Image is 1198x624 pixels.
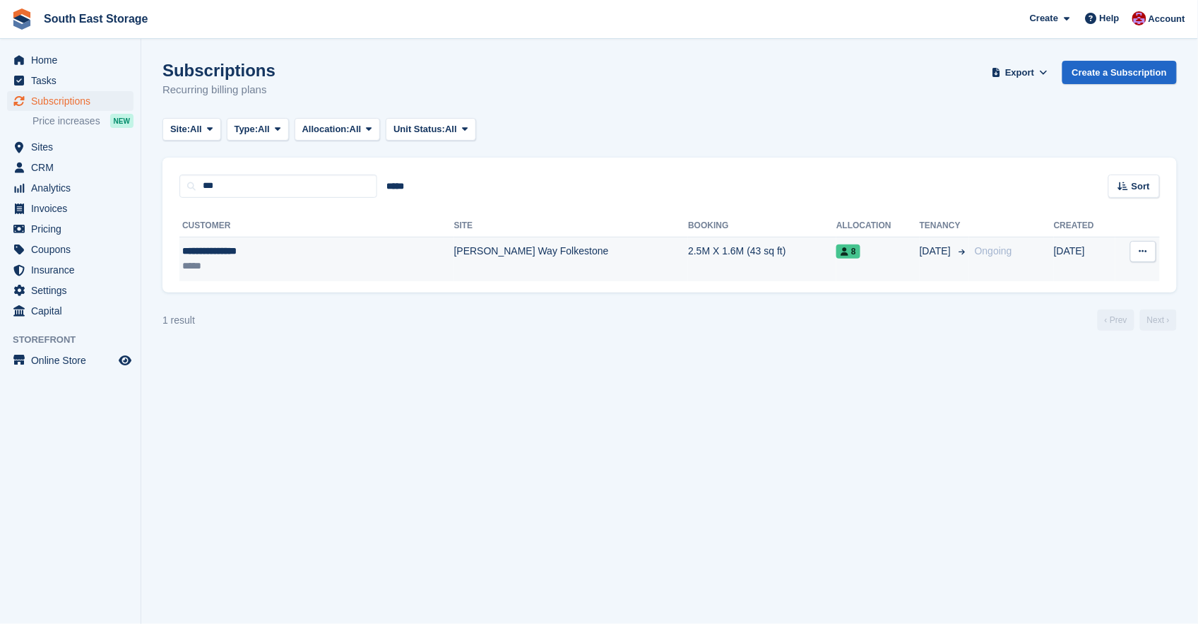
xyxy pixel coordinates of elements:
[1132,11,1146,25] img: Roger Norris
[1030,11,1058,25] span: Create
[445,122,457,136] span: All
[7,50,134,70] a: menu
[31,351,116,370] span: Online Store
[1098,310,1134,331] a: Previous
[7,351,134,370] a: menu
[295,118,381,141] button: Allocation: All
[7,281,134,300] a: menu
[688,237,836,281] td: 2.5M X 1.6M (43 sq ft)
[227,118,289,141] button: Type: All
[179,215,454,237] th: Customer
[836,215,920,237] th: Allocation
[1149,12,1185,26] span: Account
[38,7,154,30] a: South East Storage
[31,50,116,70] span: Home
[31,281,116,300] span: Settings
[1095,310,1180,331] nav: Page
[31,199,116,218] span: Invoices
[7,178,134,198] a: menu
[920,215,969,237] th: Tenancy
[7,219,134,239] a: menu
[13,333,141,347] span: Storefront
[836,245,860,259] span: 8
[162,313,195,328] div: 1 result
[31,301,116,321] span: Capital
[688,215,836,237] th: Booking
[110,114,134,128] div: NEW
[386,118,475,141] button: Unit Status: All
[7,158,134,177] a: menu
[190,122,202,136] span: All
[32,114,100,128] span: Price increases
[7,260,134,280] a: menu
[117,352,134,369] a: Preview store
[1054,237,1115,281] td: [DATE]
[7,71,134,90] a: menu
[1140,310,1177,331] a: Next
[31,240,116,259] span: Coupons
[31,158,116,177] span: CRM
[7,199,134,218] a: menu
[975,245,1012,257] span: Ongoing
[31,137,116,157] span: Sites
[31,260,116,280] span: Insurance
[31,91,116,111] span: Subscriptions
[454,215,689,237] th: Site
[1005,66,1034,80] span: Export
[162,118,221,141] button: Site: All
[1132,179,1150,194] span: Sort
[32,113,134,129] a: Price increases NEW
[162,61,275,80] h1: Subscriptions
[11,8,32,30] img: stora-icon-8386f47178a22dfd0bd8f6a31ec36ba5ce8667c1dd55bd0f319d3a0aa187defe.svg
[7,91,134,111] a: menu
[302,122,350,136] span: Allocation:
[162,82,275,98] p: Recurring billing plans
[170,122,190,136] span: Site:
[920,244,954,259] span: [DATE]
[393,122,445,136] span: Unit Status:
[1054,215,1115,237] th: Created
[31,178,116,198] span: Analytics
[454,237,689,281] td: [PERSON_NAME] Way Folkestone
[7,240,134,259] a: menu
[989,61,1051,84] button: Export
[31,71,116,90] span: Tasks
[1062,61,1177,84] a: Create a Subscription
[1100,11,1120,25] span: Help
[7,137,134,157] a: menu
[350,122,362,136] span: All
[235,122,259,136] span: Type:
[7,301,134,321] a: menu
[258,122,270,136] span: All
[31,219,116,239] span: Pricing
